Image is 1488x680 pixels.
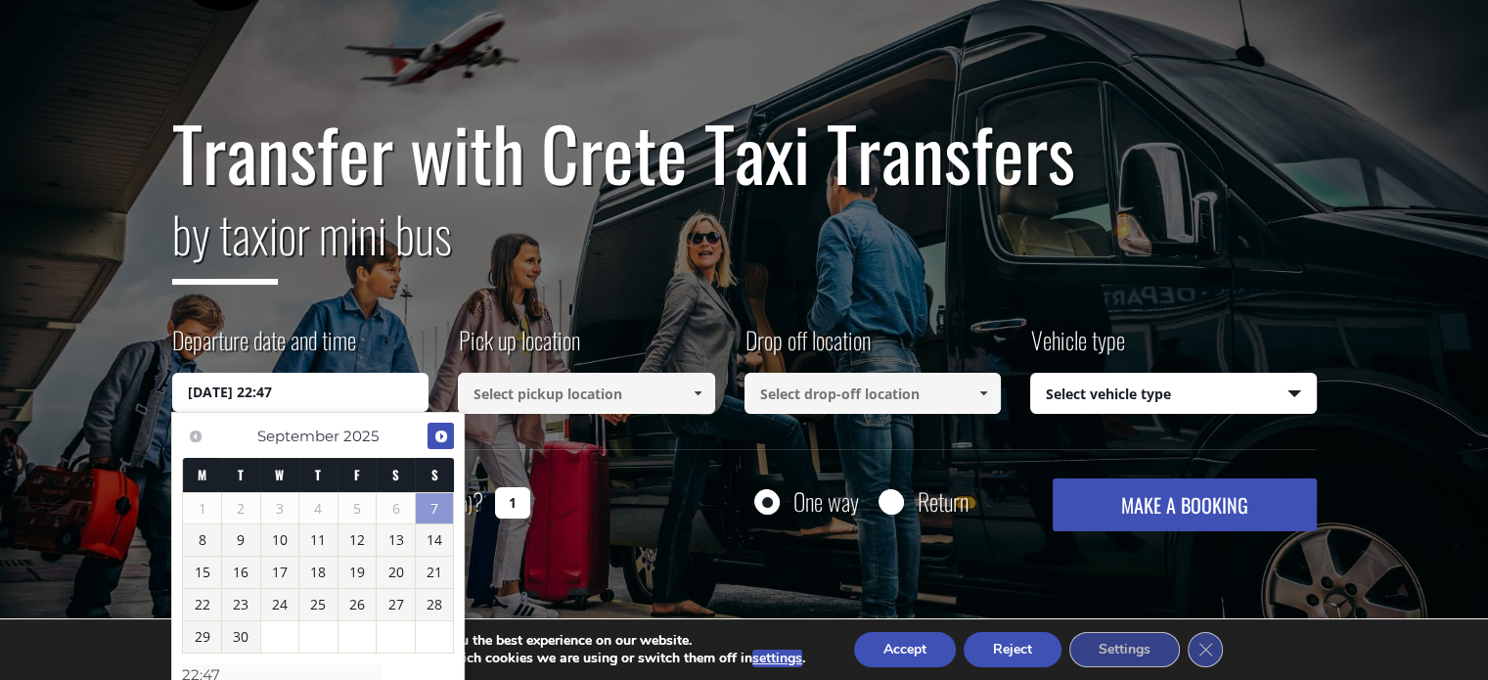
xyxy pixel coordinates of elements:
a: 29 [183,621,221,653]
a: Previous [182,423,208,449]
span: Saturday [392,465,399,484]
p: We are using cookies to give you the best experience on our website. [261,632,805,650]
label: Return [918,489,969,514]
span: 3 [261,493,299,524]
a: 9 [222,524,260,556]
a: 16 [222,557,260,588]
h1: Transfer with Crete Taxi Transfers [172,112,1317,194]
a: Next [428,423,454,449]
a: 7 [416,493,454,524]
label: Vehicle type [1030,323,1125,373]
a: 21 [416,557,454,588]
span: 1 [183,493,221,524]
span: Tuesday [238,465,244,484]
button: Accept [854,632,956,667]
span: Sunday [431,465,438,484]
a: 28 [416,589,454,620]
p: You can find out more about which cookies we are using or switch them off in . [261,650,805,667]
input: Select drop-off location [744,373,1002,414]
a: 23 [222,589,260,620]
button: settings [752,650,802,667]
a: 24 [261,589,299,620]
label: Drop off location [744,323,871,373]
a: 30 [222,621,260,653]
button: Settings [1069,632,1180,667]
label: How many passengers ? [172,478,483,526]
a: 8 [183,524,221,556]
a: 10 [261,524,299,556]
span: 2025 [343,427,379,445]
span: Friday [354,465,360,484]
a: 13 [377,524,415,556]
a: 22 [183,589,221,620]
span: by taxi [172,197,278,285]
a: 11 [299,524,338,556]
label: Departure date and time [172,323,356,373]
a: 27 [377,589,415,620]
span: Next [433,429,449,444]
span: Select vehicle type [1031,374,1316,415]
a: 25 [299,589,338,620]
span: September [257,427,339,445]
button: Close GDPR Cookie Banner [1188,632,1223,667]
span: Monday [198,465,206,484]
label: Pick up location [458,323,580,373]
span: 5 [338,493,377,524]
span: 2 [222,493,260,524]
h2: or mini bus [172,194,1317,299]
a: 26 [338,589,377,620]
button: Reject [964,632,1061,667]
a: 18 [299,557,338,588]
a: 19 [338,557,377,588]
input: Select pickup location [458,373,715,414]
span: Previous [188,429,203,444]
span: 6 [377,493,415,524]
a: 14 [416,524,454,556]
a: 15 [183,557,221,588]
a: 12 [338,524,377,556]
a: Show All Items [968,373,1000,414]
button: MAKE A BOOKING [1053,478,1316,531]
label: One way [793,489,859,514]
a: 17 [261,557,299,588]
a: 20 [377,557,415,588]
span: Thursday [315,465,321,484]
span: Wednesday [275,465,284,484]
a: Show All Items [681,373,713,414]
span: 4 [299,493,338,524]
